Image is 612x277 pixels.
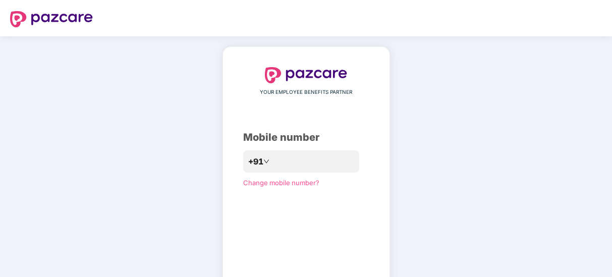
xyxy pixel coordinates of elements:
[260,88,352,96] span: YOUR EMPLOYEE BENEFITS PARTNER
[265,67,348,83] img: logo
[248,155,263,168] span: +91
[243,130,369,145] div: Mobile number
[263,158,269,164] span: down
[10,11,93,27] img: logo
[243,179,319,187] a: Change mobile number?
